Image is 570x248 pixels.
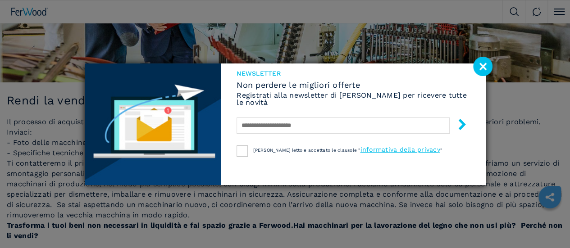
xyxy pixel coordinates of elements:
[440,148,442,153] span: "
[360,146,440,153] a: informativa della privacy
[447,115,468,136] button: submit-button
[253,148,360,153] span: [PERSON_NAME] letto e accettato le clausole "
[237,92,470,106] h6: Registrati alla newsletter di [PERSON_NAME] per ricevere tutte le novità
[85,63,221,185] img: Newsletter image
[237,81,470,89] span: Non perdere le migliori offerte
[237,70,470,77] span: NEWSLETTER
